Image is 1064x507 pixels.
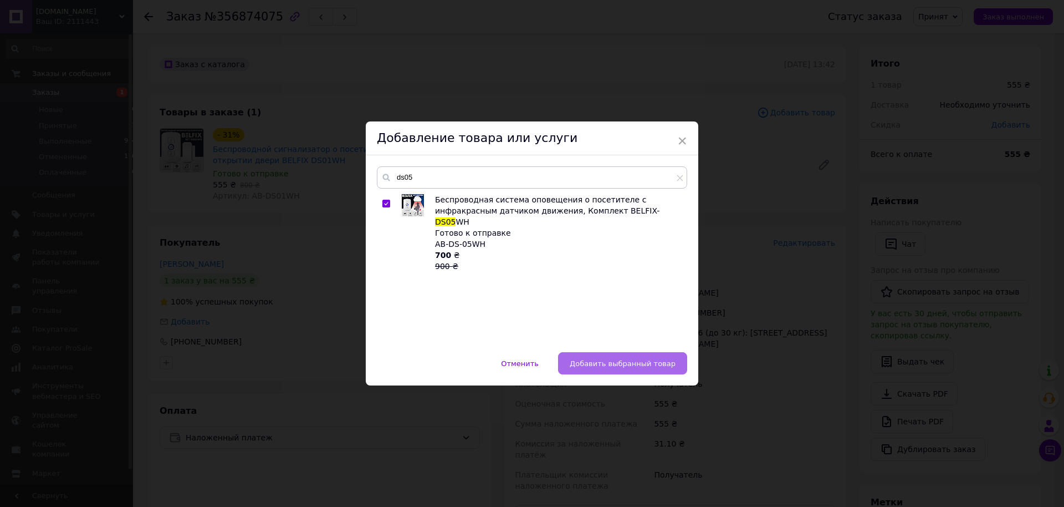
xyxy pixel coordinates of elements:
button: Отменить [489,352,550,374]
span: AB-DS-05WH [435,240,485,249]
b: 700 [435,251,451,260]
span: × [677,131,687,150]
div: Добавление товара или услуги [366,121,698,155]
span: Беспроводная система оповещения о посетителе с инфракрасным датчиком движения, Комплект BELFIX- [435,195,659,215]
input: Поиск по товарам и услугам [377,166,687,189]
span: Добавить выбранный товар [570,359,676,368]
span: WH [456,217,469,226]
div: ₴ [435,250,681,272]
span: 900 ₴ [435,262,458,271]
span: DS05 [435,217,456,226]
span: Отменить [501,359,539,368]
button: Добавить выбранный товар [558,352,687,374]
img: Беспроводная система оповещения о посетителе с инфракрасным датчиком движения, Комплект BELFIX-DS... [402,194,424,216]
div: Готово к отправке [435,227,681,239]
